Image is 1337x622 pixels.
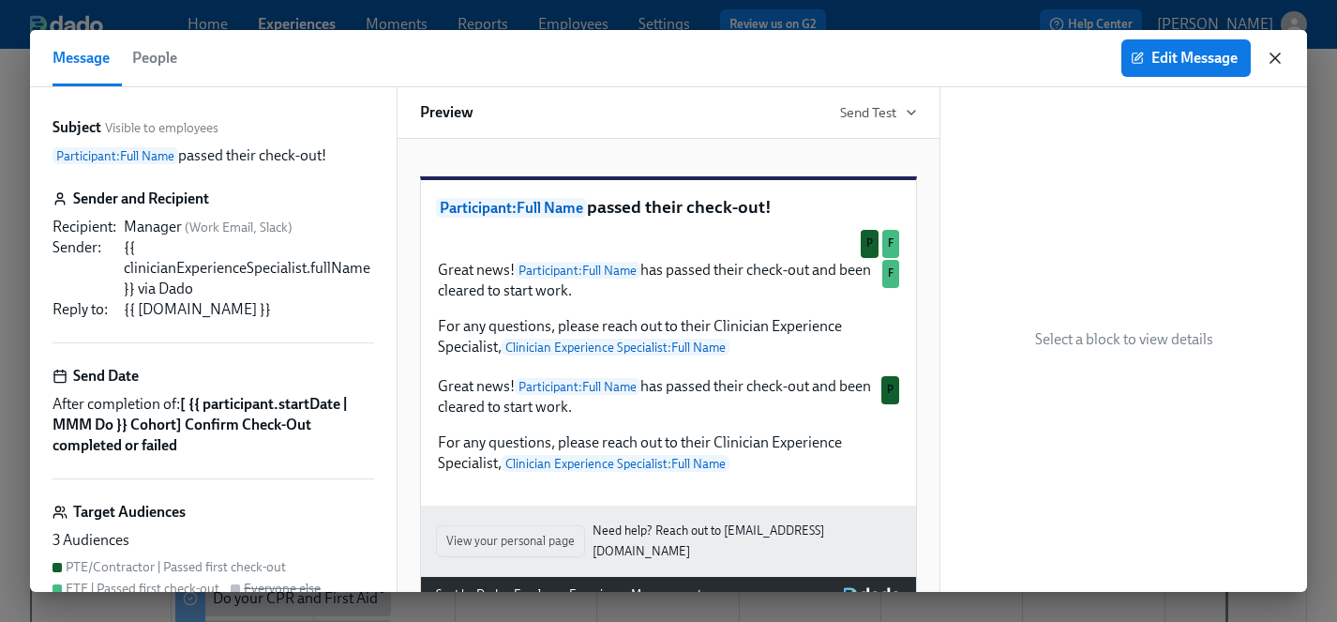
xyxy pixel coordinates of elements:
[124,237,374,299] div: {{ clinicianExperienceSpecialist.fullName }} via Dado
[53,117,101,138] label: Subject
[420,102,473,123] h6: Preview
[53,394,374,456] span: After completion of:
[1121,39,1251,77] button: Edit Message
[124,299,374,320] div: {{ [DOMAIN_NAME] }}
[861,230,879,258] div: Used by PTE/Contractor | Passed first check-out audience
[53,145,326,166] p: passed their check-out!
[66,558,286,576] div: PTE/Contractor | Passed first check-out
[436,374,901,476] div: Great news!Participant:Full Namehas passed their check-out and been cleared to start work. For an...
[124,217,374,237] div: Manager
[53,530,374,551] div: 3 Audiences
[73,366,139,387] h6: Send Date
[881,376,899,404] div: Used by PTE/Contractor | Passed first check-out audience
[53,237,116,299] div: Sender :
[882,230,899,258] div: Used by FTE | Passed first check-out audience
[436,584,701,605] div: Sent by Dado - Employee Experience Management
[1134,49,1238,68] span: Edit Message
[53,395,347,454] strong: [ ​{​{ participant.startDate | MMM Do }} Cohort] Confirm Check-Out completed or failed
[53,45,110,71] span: Message
[73,189,209,209] h6: Sender and Recipient
[73,502,186,523] h6: Target Audiences
[436,195,901,220] p: passed their check-out!
[53,217,116,237] div: Recipient :
[185,220,293,235] span: ( Work Email, Slack )
[844,587,901,602] img: Dado
[436,198,587,218] span: Participant : Full Name
[66,580,219,598] div: FTE | Passed first check-out
[53,147,178,164] span: Participant : Full Name
[840,103,917,122] button: Send Test
[446,532,575,551] span: View your personal page
[436,228,901,243] div: PF
[53,299,116,320] div: Reply to :
[940,87,1307,592] div: Select a block to view details
[593,521,901,562] a: Need help? Reach out to [EMAIL_ADDRESS][DOMAIN_NAME]
[132,45,177,71] span: People
[244,580,321,598] div: Everyone else
[882,260,899,288] div: Used by FTE | Passed first check-out audience
[436,525,585,557] button: View your personal page
[436,258,901,359] div: Great news!Participant:Full Namehas passed their check-out and been cleared to start work. For an...
[105,119,218,137] span: Visible to employees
